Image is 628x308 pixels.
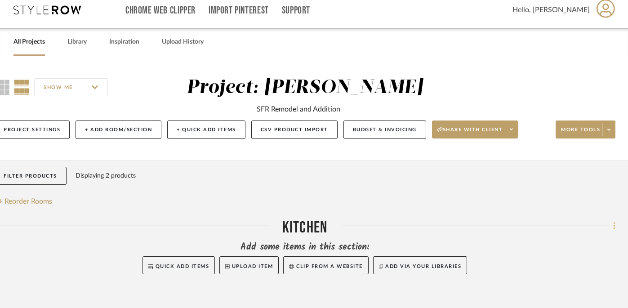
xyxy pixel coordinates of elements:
[437,126,503,140] span: Share with client
[187,78,423,97] div: Project: [PERSON_NAME]
[156,264,209,269] span: Quick Add Items
[561,126,600,140] span: More tools
[109,36,139,48] a: Inspiration
[251,121,338,139] button: CSV Product Import
[257,104,340,115] div: SFR Remodel and Addition
[4,196,52,207] span: Reorder Rooms
[209,7,269,14] a: Import Pinterest
[167,121,245,139] button: + Quick Add Items
[76,121,161,139] button: + Add Room/Section
[556,121,615,138] button: More tools
[282,7,310,14] a: Support
[13,36,45,48] a: All Projects
[343,121,426,139] button: Budget & Invoicing
[283,256,368,274] button: Clip from a website
[219,256,279,274] button: Upload Item
[67,36,87,48] a: Library
[162,36,204,48] a: Upload History
[125,7,196,14] a: Chrome Web Clipper
[76,167,136,185] div: Displaying 2 products
[512,4,590,15] span: Hello, [PERSON_NAME]
[143,256,215,274] button: Quick Add Items
[373,256,468,274] button: Add via your libraries
[432,121,518,138] button: Share with client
